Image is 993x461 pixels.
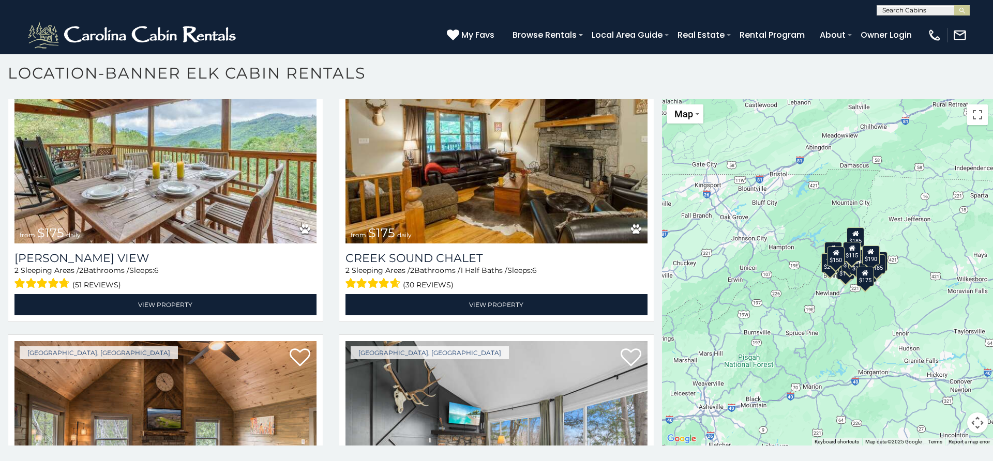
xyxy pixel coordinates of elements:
[843,242,861,262] div: $115
[927,28,942,42] img: phone-regular-white.png
[14,265,317,291] div: Sleeping Areas / Bathrooms / Sleeps:
[14,251,317,265] h3: Valle View
[14,294,317,315] a: View Property
[621,347,641,369] a: Add to favorites
[665,432,699,445] img: Google
[345,294,648,315] a: View Property
[847,227,864,247] div: $185
[532,266,537,275] span: 6
[290,347,310,369] a: Add to favorites
[14,41,317,243] img: Valle View
[79,266,83,275] span: 2
[14,251,317,265] a: [PERSON_NAME] View
[14,266,19,275] span: 2
[154,266,159,275] span: 6
[20,231,35,239] span: from
[855,26,917,44] a: Owner Login
[345,251,648,265] a: Creek Sound Chalet
[403,278,454,291] span: (30 reviews)
[66,231,81,239] span: daily
[26,20,240,51] img: White-1-2.png
[674,109,693,119] span: Map
[949,439,990,444] a: Report a map error
[20,346,178,359] a: [GEOGRAPHIC_DATA], [GEOGRAPHIC_DATA]
[665,432,699,445] a: Open this area in Google Maps (opens a new window)
[507,26,582,44] a: Browse Rentals
[856,267,874,286] div: $175
[460,266,507,275] span: 1 Half Baths /
[967,104,988,125] button: Toggle fullscreen view
[815,438,859,445] button: Keyboard shortcuts
[37,225,64,240] span: $175
[667,104,703,124] button: Change map style
[928,439,942,444] a: Terms
[447,28,497,42] a: My Favs
[849,255,867,274] div: $125
[815,26,851,44] a: About
[368,225,395,240] span: $175
[410,266,414,275] span: 2
[345,266,350,275] span: 2
[672,26,730,44] a: Real Estate
[397,231,412,239] span: daily
[345,265,648,291] div: Sleeping Areas / Bathrooms / Sleeps:
[14,41,317,243] a: Valle View from $175 daily
[461,28,494,41] span: My Favs
[345,41,648,243] a: Creek Sound Chalet from $175 daily
[953,28,967,42] img: mail-regular-white.png
[865,439,922,444] span: Map data ©2025 Google
[967,412,988,433] button: Map camera controls
[821,253,839,273] div: $215
[824,242,842,262] div: $135
[351,346,509,359] a: [GEOGRAPHIC_DATA], [GEOGRAPHIC_DATA]
[862,245,880,265] div: $190
[72,278,121,291] span: (51 reviews)
[345,41,648,243] img: Creek Sound Chalet
[351,231,366,239] span: from
[827,247,845,266] div: $150
[734,26,810,44] a: Rental Program
[586,26,668,44] a: Local Area Guide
